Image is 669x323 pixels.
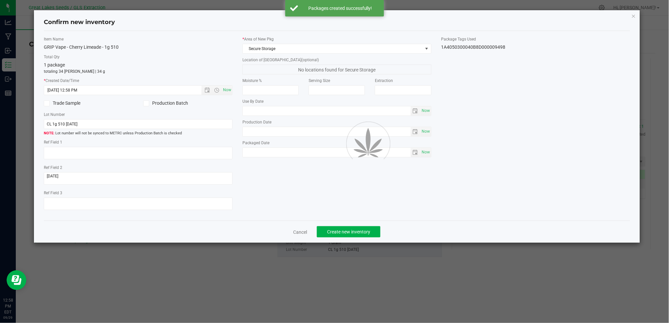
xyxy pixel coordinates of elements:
label: Serving Size [309,78,365,84]
label: Production Batch [143,100,233,107]
span: Open the date view [202,88,213,93]
label: Ref Field 3 [44,190,233,196]
label: Extraction [375,78,431,84]
label: Total Qty [44,54,233,60]
label: Production Date [242,119,431,125]
span: select [411,127,420,136]
span: Create new inventory [327,229,370,234]
span: Secure Storage [243,44,423,53]
span: select [411,106,420,116]
label: Moisture % [242,78,299,84]
label: Trade Sample [44,100,133,107]
span: select [411,148,420,157]
div: GRIP Vape - Cherry Limeade - 1g 510 [44,44,233,51]
h4: Confirm new inventory [44,18,115,27]
span: 1 package [44,62,65,67]
span: (optional) [301,58,319,62]
label: Location of [GEOGRAPHIC_DATA] [242,57,431,63]
div: 1A4050300040B8D000009498 [441,44,630,51]
span: Set Current date [222,85,233,95]
label: Use By Date [242,98,431,104]
span: select [420,106,431,116]
span: Set Current date [420,106,432,116]
label: Package Tags Used [441,36,630,42]
span: Open the time view [211,88,222,93]
label: Created Date/Time [44,78,233,84]
a: Cancel [293,229,307,235]
label: Ref Field 1 [44,139,233,145]
label: Lot Number [44,112,233,118]
label: Packaged Date [242,140,431,146]
span: select [420,148,431,157]
span: Set Current date [420,127,432,136]
div: Packages created successfully! [302,5,379,12]
span: No locations found for Secure Storage [242,65,431,74]
label: Item Name [44,36,233,42]
iframe: Resource center [7,270,26,290]
label: Area of New Pkg [242,36,431,42]
span: select [420,127,431,136]
p: totaling 34 [PERSON_NAME] | 34 g [44,68,233,74]
span: Lot number will not be synced to METRC unless Production Batch is checked [44,131,233,136]
button: Create new inventory [317,226,380,237]
label: Ref Field 2 [44,165,233,171]
span: Set Current date [420,148,432,157]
